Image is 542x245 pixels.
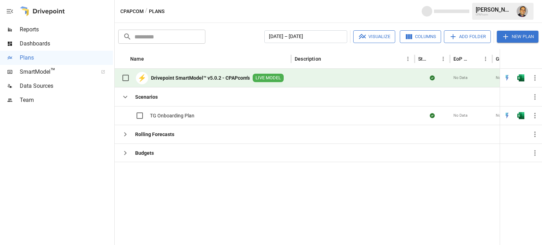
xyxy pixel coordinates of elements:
[476,6,512,13] div: [PERSON_NAME]
[512,1,532,21] button: Tom Gatto
[20,96,113,104] span: Team
[504,74,511,81] img: quick-edit-flash.b8aec18c.svg
[253,75,284,81] span: LIVE MODEL
[453,75,468,81] span: No Data
[403,54,413,64] button: Description column menu
[504,112,511,119] img: quick-edit-flash.b8aec18c.svg
[504,74,511,81] div: Open in Quick Edit
[353,30,395,43] button: Visualize
[322,54,332,64] button: Sort
[135,149,154,157] b: Budgets
[20,82,113,90] span: Data Sources
[430,74,435,81] div: Sync complete
[145,54,155,64] button: Sort
[150,112,194,119] span: TG Onboarding Plan
[517,74,524,81] img: excel-icon.76473adf.svg
[532,54,542,64] button: Sort
[50,67,55,75] span: ™
[496,56,519,62] div: Gross Sales
[504,112,511,119] div: Open in Quick Edit
[120,7,144,16] button: CPAPcom
[517,6,528,17] img: Tom Gatto
[444,30,491,43] button: Add Folder
[136,72,148,84] div: ⚡
[20,39,113,48] span: Dashboards
[295,56,321,62] div: Description
[496,113,510,118] span: No Data
[496,75,510,81] span: No Data
[135,131,174,138] b: Rolling Forecasts
[428,54,438,64] button: Sort
[20,54,113,62] span: Plans
[453,56,470,62] div: EoP Cash
[151,74,250,81] b: Drivepoint SmartModel™ v5.0.2 - CPAPcom's
[438,54,448,64] button: Status column menu
[481,54,490,64] button: EoP Cash column menu
[418,56,428,62] div: Status
[130,56,144,62] div: Name
[517,112,524,119] img: excel-icon.76473adf.svg
[453,113,468,118] span: No Data
[400,30,441,43] button: Columns
[517,112,524,119] div: Open in Excel
[264,30,347,43] button: [DATE] – [DATE]
[145,7,147,16] div: /
[135,93,158,100] b: Scenarios
[20,68,93,76] span: SmartModel
[476,13,512,16] div: CPAPcom
[517,74,524,81] div: Open in Excel
[497,31,538,43] button: New Plan
[430,112,435,119] div: Sync complete
[20,25,113,34] span: Reports
[471,54,481,64] button: Sort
